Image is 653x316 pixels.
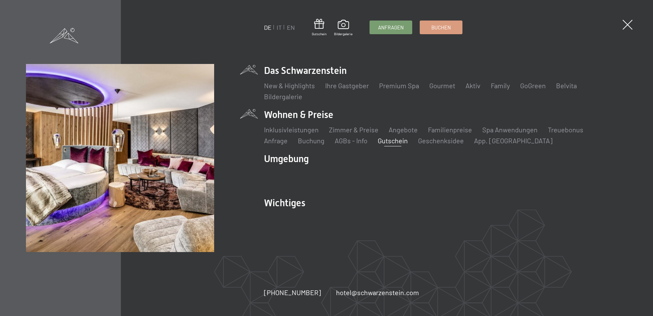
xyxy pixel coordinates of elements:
a: New & Highlights [264,81,315,90]
a: GoGreen [520,81,546,90]
a: AGBs - Info [335,136,367,145]
a: Bildergalerie [334,20,352,36]
span: Buchen [431,24,451,31]
a: hotel@schwarzenstein.com [336,288,419,297]
a: Geschenksidee [418,136,464,145]
a: Belvita [556,81,577,90]
a: Anfrage [264,136,288,145]
a: [PHONE_NUMBER] [264,288,321,297]
a: Anfragen [370,21,412,34]
a: DE [264,24,272,31]
a: Buchen [420,21,462,34]
span: Gutschein [312,31,326,36]
span: Bildergalerie [334,31,352,36]
a: Treuebonus [548,126,583,134]
a: Gourmet [429,81,455,90]
span: Anfragen [378,24,404,31]
a: Ihre Gastgeber [325,81,369,90]
a: Bildergalerie [264,92,302,101]
a: Zimmer & Preise [329,126,378,134]
a: Premium Spa [379,81,419,90]
span: [PHONE_NUMBER] [264,288,321,297]
a: EN [287,24,295,31]
a: IT [277,24,282,31]
a: Aktiv [466,81,481,90]
a: App. [GEOGRAPHIC_DATA] [474,136,553,145]
a: Buchung [298,136,324,145]
a: Family [491,81,510,90]
a: Inklusivleistungen [264,126,319,134]
a: Spa Anwendungen [482,126,538,134]
a: Gutschein [312,19,326,36]
a: Gutschein [378,136,408,145]
a: Familienpreise [428,126,472,134]
a: Angebote [389,126,418,134]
